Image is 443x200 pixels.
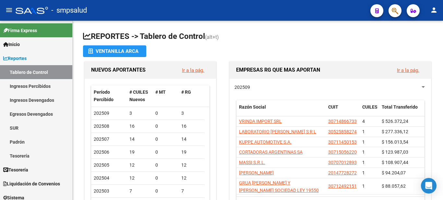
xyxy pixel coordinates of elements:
span: EMPRESAS RG QUE MAS APORTAN [236,67,320,73]
div: Open Intercom Messenger [421,178,437,194]
datatable-header-cell: # RG [179,85,205,107]
span: CUIT [328,104,338,110]
span: 1 [362,129,365,134]
span: CUILES [362,104,377,110]
button: Ir a la pág. [177,64,210,76]
span: 202504 [94,175,109,181]
datatable-header-cell: # MT [153,85,179,107]
span: 202507 [94,136,109,142]
span: $ 156.013,54 [382,139,408,145]
span: 1 [362,183,365,189]
div: 0 [155,174,176,182]
div: 16 [129,123,150,130]
span: 30715056220 [328,149,357,155]
span: 202509 [234,85,250,90]
span: MASSI S.R.L. [239,160,265,165]
span: Liquidación de Convenios [3,180,60,187]
button: Ventanilla ARCA [83,45,146,57]
span: 30711450153 [328,139,357,145]
span: KUPPE AUTOMOTIVE S.A. [239,139,292,145]
span: $ 526.372,24 [382,119,408,124]
div: 14 [129,135,150,143]
div: 0 [155,187,176,195]
span: Reportes [3,55,27,62]
span: 202506 [94,149,109,155]
span: $ 123.987,03 [382,149,408,155]
div: 19 [181,148,202,156]
span: 202505 [94,162,109,168]
span: - smpsalud [51,3,87,18]
datatable-header-cell: CUIT [326,100,360,122]
div: 12 [129,161,150,169]
div: 0 [155,148,176,156]
span: # MT [155,89,166,95]
span: $ 94.204,07 [382,170,406,175]
span: 30714866733 [328,119,357,124]
span: [PERSON_NAME] [239,170,274,175]
span: 1 [362,139,365,145]
div: 0 [155,110,176,117]
datatable-header-cell: Razón Social [236,100,326,122]
span: Firma Express [3,27,37,34]
div: 7 [181,187,202,195]
span: 202503 [94,188,109,194]
span: Razón Social [239,104,266,110]
div: 0 [155,135,176,143]
div: 12 [181,161,202,169]
div: 12 [181,174,202,182]
span: 202509 [94,111,109,116]
mat-icon: menu [5,6,13,14]
div: 14 [181,135,202,143]
span: 1 [362,170,365,175]
span: Inicio [3,41,20,48]
span: CORTADORAS ARGENTINAS SA [239,149,303,155]
span: 4 [362,119,365,124]
span: 1 [362,149,365,155]
span: # CUILES Nuevos [129,89,148,102]
span: $ 88.057,62 [382,183,406,189]
div: 0 [155,123,176,130]
datatable-header-cell: Total Transferido [379,100,425,122]
button: Ir a la pág. [392,64,425,76]
span: Total Transferido [382,104,418,110]
span: $ 277.336,12 [382,129,408,134]
span: NUEVOS APORTANTES [91,67,146,73]
span: 30712492151 [328,183,357,189]
span: 30525858274 [328,129,357,134]
div: 0 [155,161,176,169]
div: 3 [181,110,202,117]
div: 16 [181,123,202,130]
span: 202508 [94,124,109,129]
span: Período Percibido [94,89,114,102]
mat-icon: person [430,6,438,14]
a: Ir a la pág. [397,67,419,73]
div: 12 [129,174,150,182]
span: $ 108.907,44 [382,160,408,165]
div: 7 [129,187,150,195]
h1: REPORTES -> Tablero de Control [83,31,433,42]
span: VRINDA IMPORT SRL [239,119,282,124]
datatable-header-cell: Período Percibido [91,85,127,107]
span: 30707012893 [328,160,357,165]
a: Ir a la pág. [182,67,204,73]
div: 3 [129,110,150,117]
span: LABORATORIO [PERSON_NAME] S R L [239,129,316,134]
datatable-header-cell: # CUILES Nuevos [127,85,153,107]
div: 19 [129,148,150,156]
span: # RG [181,89,191,95]
span: 20147728272 [328,170,357,175]
span: 1 [362,160,365,165]
span: Tesorería [3,166,28,173]
div: Ventanilla ARCA [88,45,141,57]
datatable-header-cell: CUILES [360,100,379,122]
span: (alt+t) [205,34,219,40]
